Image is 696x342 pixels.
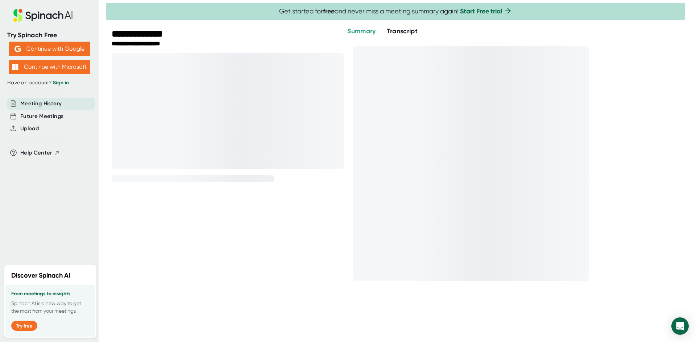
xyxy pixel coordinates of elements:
[20,100,62,108] button: Meeting History
[14,46,21,52] img: Aehbyd4JwY73AAAAAElFTkSuQmCC
[347,26,376,36] button: Summary
[7,80,91,86] div: Have an account?
[9,60,90,74] button: Continue with Microsoft
[671,317,689,335] div: Open Intercom Messenger
[387,26,418,36] button: Transcript
[11,300,90,315] p: Spinach AI is a new way to get the most from your meetings
[20,149,52,157] span: Help Center
[387,27,418,35] span: Transcript
[7,31,91,39] div: Try Spinach Free
[11,321,37,331] button: Try free
[323,7,335,15] b: free
[11,291,90,297] h3: From meetings to insights
[20,124,39,133] button: Upload
[53,80,69,86] a: Sign in
[347,27,376,35] span: Summary
[460,7,502,15] a: Start Free trial
[279,7,512,16] span: Get started for and never miss a meeting summary again!
[20,149,60,157] button: Help Center
[20,112,63,121] button: Future Meetings
[9,42,90,56] button: Continue with Google
[11,271,70,280] h2: Discover Spinach AI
